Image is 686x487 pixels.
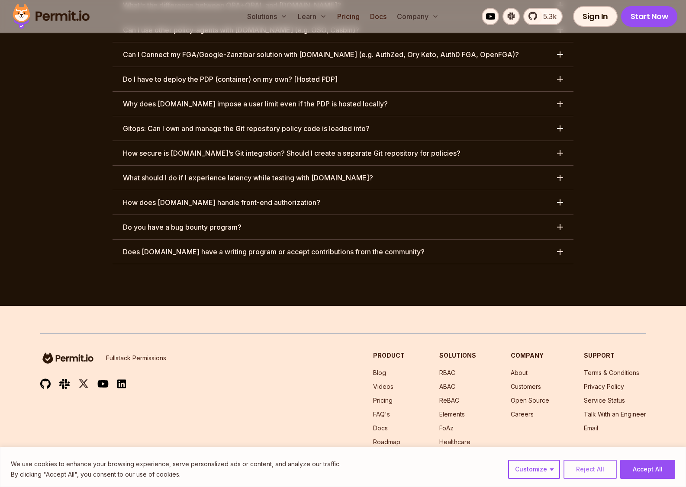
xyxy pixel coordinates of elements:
h3: Does [DOMAIN_NAME] have a writing program or accept contributions from the community? [123,247,425,257]
h3: Gitops: Can I own and manage the Git repository policy code is loaded into? [123,123,370,134]
a: FAQ's [373,410,390,418]
p: By clicking "Accept All", you consent to our use of cookies. [11,469,341,480]
button: Customize [508,460,560,479]
a: RBAC [439,369,455,376]
a: Videos [373,383,393,390]
a: Talk With an Engineer [584,410,646,418]
a: Pricing [373,397,393,404]
a: ReBAC [439,397,459,404]
img: github [40,378,51,389]
a: Docs [367,8,390,25]
button: How does [DOMAIN_NAME] handle front-end authorization? [113,190,573,215]
span: 5.3k [538,11,557,22]
h3: What should I do if I experience latency while testing with [DOMAIN_NAME]? [123,173,373,183]
a: Email [584,424,598,432]
h3: How secure is [DOMAIN_NAME]’s Git integration? Should I create a separate Git repository for poli... [123,148,461,158]
h3: Solutions [439,351,476,360]
a: Privacy Policy [584,383,624,390]
h3: Can I Connect my FGA/Google-Zanzibar solution with [DOMAIN_NAME] (e.g. AuthZed, Ory Keto, Auth0 F... [123,49,519,60]
a: Healthcare [439,438,470,445]
button: Company [393,8,442,25]
h3: Company [511,351,549,360]
button: Why does [DOMAIN_NAME] impose a user limit even if the PDP is hosted locally? [113,92,573,116]
img: slack [59,378,70,390]
button: Do you have a bug bounty program? [113,215,573,239]
a: Customers [511,383,541,390]
button: Do I have to deploy the PDP (container) on my own? [Hosted PDP] [113,67,573,91]
a: Start Now [621,6,678,27]
a: Open Source [511,397,549,404]
a: 5.3k [523,8,563,25]
button: Gitops: Can I own and manage the Git repository policy code is loaded into? [113,116,573,141]
button: What should I do if I experience latency while testing with [DOMAIN_NAME]? [113,166,573,190]
h3: Support [584,351,646,360]
img: youtube [97,379,109,389]
h3: How does [DOMAIN_NAME] handle front-end authorization? [123,197,320,208]
button: Reject All [564,460,617,479]
h3: Do I have to deploy the PDP (container) on my own? [Hosted PDP] [123,74,338,84]
img: twitter [78,378,89,389]
button: Can I Connect my FGA/Google-Zanzibar solution with [DOMAIN_NAME] (e.g. AuthZed, Ory Keto, Auth0 F... [113,42,573,67]
h3: Do you have a bug bounty program? [123,222,242,232]
img: linkedin [117,379,126,389]
a: Terms & Conditions [584,369,639,376]
a: About [511,369,528,376]
a: Pricing [334,8,363,25]
img: Permit logo [9,2,93,31]
a: Service Status [584,397,625,404]
h3: Product [373,351,405,360]
button: Accept All [620,460,675,479]
p: Fullstack Permissions [106,354,166,362]
img: logo [40,351,96,365]
a: Elements [439,410,465,418]
a: ABAC [439,383,455,390]
button: How secure is [DOMAIN_NAME]’s Git integration? Should I create a separate Git repository for poli... [113,141,573,165]
a: Careers [511,410,534,418]
button: Solutions [244,8,291,25]
button: Does [DOMAIN_NAME] have a writing program or accept contributions from the community? [113,240,573,264]
a: FoAz [439,424,454,432]
h3: Why does [DOMAIN_NAME] impose a user limit even if the PDP is hosted locally? [123,99,388,109]
p: We use cookies to enhance your browsing experience, serve personalized ads or content, and analyz... [11,459,341,469]
a: Sign In [573,6,618,27]
button: Learn [294,8,330,25]
a: Roadmap [373,438,400,445]
a: Docs [373,424,388,432]
a: Blog [373,369,386,376]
